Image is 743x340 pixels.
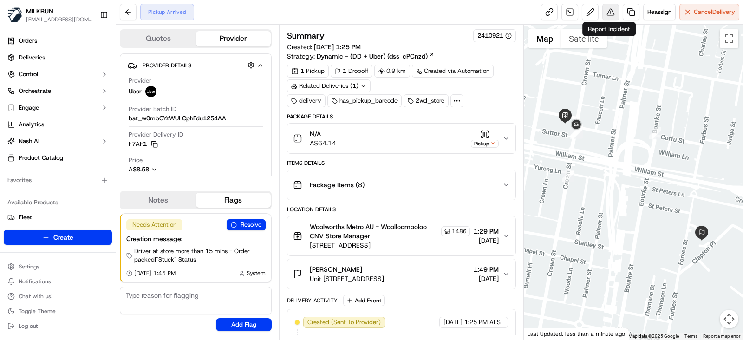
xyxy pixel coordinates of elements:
div: Location Details [287,206,516,213]
span: Woolworths Metro AU - Woolloomooloo CNV Store Manager [310,222,439,241]
span: Provider Delivery ID [129,131,183,139]
span: Uber [129,87,142,96]
span: N/A [310,129,336,138]
span: 1:49 PM [474,265,499,274]
span: [DATE] [474,274,499,283]
span: Log out [19,322,38,330]
button: Log out [4,320,112,333]
span: 1:29 PM [474,227,499,236]
span: Nash AI [19,137,39,145]
button: N/AA$64.14Pickup [287,124,515,153]
div: 1 Dropoff [331,65,372,78]
a: Created via Automation [412,65,494,78]
button: Woolworths Metro AU - Woolloomooloo CNV Store Manager1486[STREET_ADDRESS]1:29 PM[DATE] [287,216,515,255]
button: F7AF1 [129,140,158,148]
span: Provider [129,77,151,85]
span: A$64.14 [310,138,336,148]
button: Toggle Theme [4,305,112,318]
div: Available Products [4,195,112,210]
button: Package Items (8) [287,170,515,200]
button: Show street map [528,29,561,48]
button: Resolve [227,219,266,230]
div: Pickup [471,140,499,148]
span: [PERSON_NAME] [310,265,362,274]
span: [DATE] 1:25 PM [314,43,361,51]
div: 0.9 km [374,65,410,78]
button: Nash AI [4,134,112,149]
button: Provider Details [128,58,264,73]
a: Analytics [4,117,112,132]
button: Add Event [343,295,385,306]
button: Notifications [4,275,112,288]
span: Product Catalog [19,154,63,162]
span: System [247,269,266,277]
img: Google [526,327,557,340]
span: Notifications [19,278,51,285]
span: Map data ©2025 Google [628,333,679,339]
a: Orders [4,33,112,48]
div: Related Deliveries (1) [287,79,371,92]
button: [PERSON_NAME]Unit [STREET_ADDRESS]1:49 PM[DATE] [287,259,515,289]
span: Created (Sent To Provider) [307,318,381,327]
span: Toggle Theme [19,307,56,315]
a: Terms (opens in new tab) [684,333,697,339]
span: Orders [19,37,37,45]
span: [STREET_ADDRESS] [310,241,470,250]
div: Items Details [287,159,516,167]
div: has_pickup_barcode [327,94,402,107]
div: Strategy: [287,52,435,61]
div: Favorites [4,173,112,188]
div: Last Updated: less than a minute ago [524,328,629,340]
button: Chat with us! [4,290,112,303]
div: Report Incident [582,22,636,36]
button: Create [4,230,112,245]
button: MILKRUN [26,7,53,16]
span: Cancel Delivery [694,8,735,16]
span: Dynamic - (DD + Uber) (dss_cPCnzd) [317,52,428,61]
button: A$8.58 [129,165,210,174]
button: Fleet [4,210,112,225]
span: Unit [STREET_ADDRESS] [310,274,384,283]
span: Provider Batch ID [129,105,176,113]
img: uber-new-logo.jpeg [145,86,156,97]
button: 2410921 [477,32,512,40]
span: Provider Details [143,62,191,69]
button: MILKRUNMILKRUN[EMAIL_ADDRESS][DOMAIN_NAME] [4,4,96,26]
span: [DATE] [474,236,499,245]
button: Engage [4,100,112,115]
h3: Summary [287,32,325,40]
span: Analytics [19,120,44,129]
img: MILKRUN [7,7,22,22]
span: [DATE] [443,318,463,327]
span: Price [129,156,143,164]
div: 7 [562,170,574,182]
a: Open this area in Google Maps (opens a new window) [526,327,557,340]
span: Create [53,233,73,242]
button: Add Flag [216,318,272,331]
span: A$8.58 [129,165,149,173]
span: Package Items ( 8 ) [310,180,365,190]
span: bat_w0mbCYzWULCphFdu1254AA [129,114,226,123]
span: Engage [19,104,39,112]
button: Reassign [643,4,676,20]
a: Dynamic - (DD + Uber) (dss_cPCnzd) [317,52,435,61]
a: Fleet [7,213,108,222]
span: Created: [287,42,361,52]
div: Creation message: [126,234,266,243]
div: Package Details [287,113,516,120]
a: Product Catalog [4,150,112,165]
button: Map camera controls [720,310,738,328]
div: 1 [649,127,661,139]
div: 2wd_store [404,94,449,107]
div: 4 [570,127,582,139]
button: Pickup [471,130,499,148]
span: Settings [19,263,39,270]
button: [EMAIL_ADDRESS][DOMAIN_NAME] [26,16,92,23]
button: Settings [4,260,112,273]
button: Toggle fullscreen view [720,29,738,48]
a: Report a map error [703,333,740,339]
